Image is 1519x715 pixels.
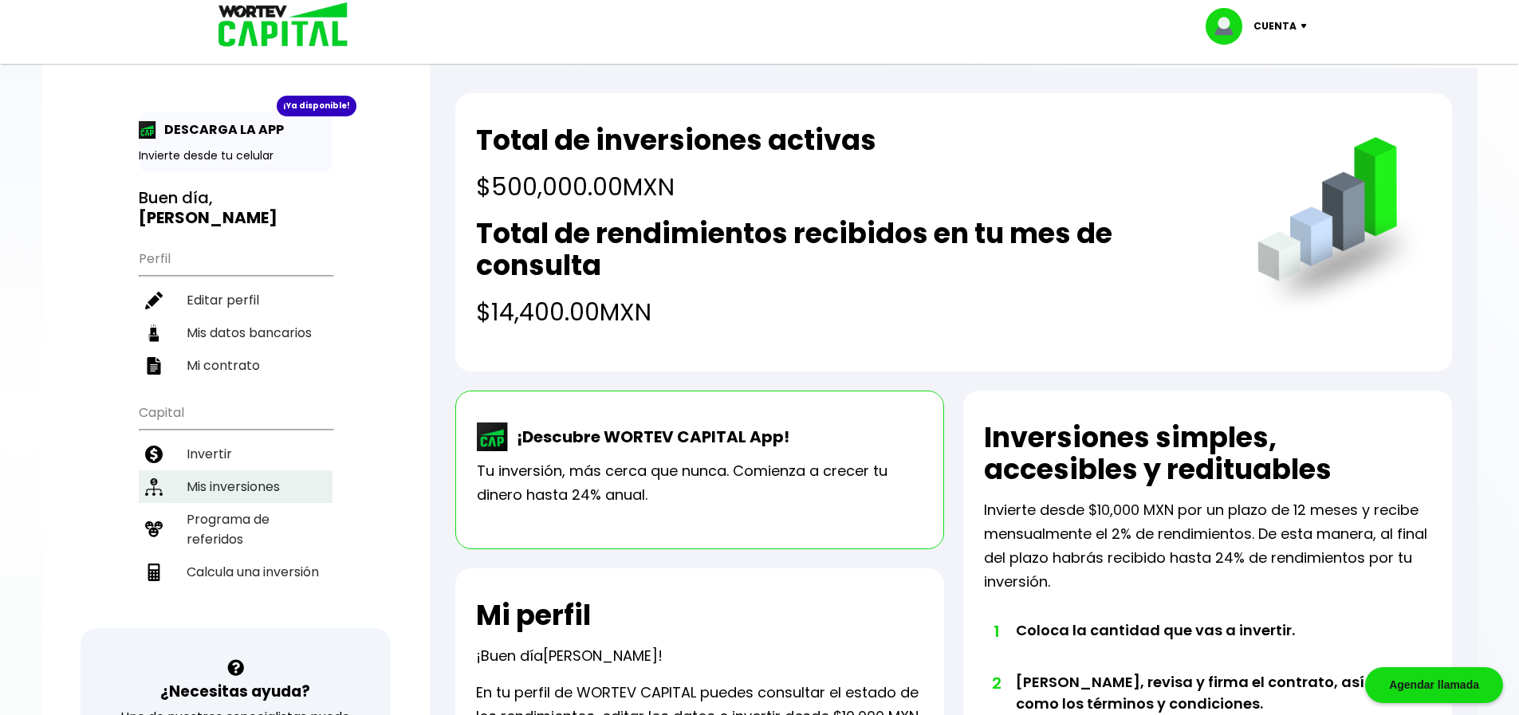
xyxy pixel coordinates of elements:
[145,446,163,463] img: invertir-icon.b3b967d7.svg
[139,121,156,139] img: app-icon
[476,124,876,156] h2: Total de inversiones activas
[992,671,1000,695] span: 2
[477,422,509,451] img: wortev-capital-app-icon
[1250,137,1431,318] img: grafica.516fef24.png
[139,438,333,470] a: Invertir
[139,316,333,349] a: Mis datos bancarios
[984,422,1431,485] h2: Inversiones simples, accesibles y redituables
[139,470,333,503] a: Mis inversiones
[1016,619,1387,671] li: Coloca la cantidad que vas a invertir.
[477,459,923,507] p: Tu inversión, más cerca que nunca. Comienza a crecer tu dinero hasta 24% anual.
[992,619,1000,643] span: 1
[543,646,658,666] span: [PERSON_NAME]
[476,169,876,205] h4: $500,000.00 MXN
[160,680,310,703] h3: ¿Necesitas ayuda?
[156,120,284,139] p: DESCARGA LA APP
[139,206,277,229] b: [PERSON_NAME]
[145,521,163,538] img: recomiendanos-icon.9b8e9327.svg
[145,478,163,496] img: inversiones-icon.6695dc30.svg
[476,599,591,631] h2: Mi perfil
[145,292,163,309] img: editar-icon.952d3147.svg
[1297,24,1318,29] img: icon-down
[139,284,333,316] a: Editar perfil
[509,425,789,449] p: ¡Descubre WORTEV CAPITAL App!
[1365,667,1503,703] div: Agendar llamada
[476,218,1225,281] h2: Total de rendimientos recibidos en tu mes de consulta
[139,241,333,382] ul: Perfil
[145,564,163,581] img: calculadora-icon.17d418c4.svg
[145,324,163,342] img: datos-icon.10cf9172.svg
[139,395,333,628] ul: Capital
[1253,14,1297,38] p: Cuenta
[139,349,333,382] a: Mi contrato
[145,357,163,375] img: contrato-icon.f2db500c.svg
[1206,8,1253,45] img: profile-image
[139,188,333,228] h3: Buen día,
[277,96,356,116] div: ¡Ya disponible!
[139,556,333,588] a: Calcula una inversión
[476,294,1225,330] h4: $14,400.00 MXN
[984,498,1431,594] p: Invierte desde $10,000 MXN por un plazo de 12 meses y recibe mensualmente el 2% de rendimientos. ...
[139,147,333,164] p: Invierte desde tu celular
[139,503,333,556] a: Programa de referidos
[476,644,663,668] p: ¡Buen día !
